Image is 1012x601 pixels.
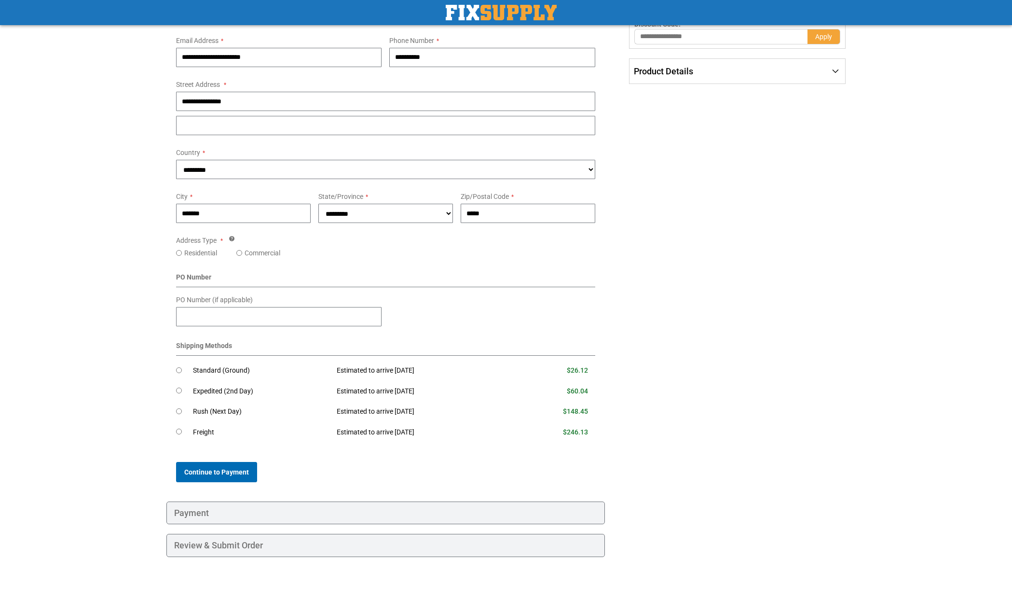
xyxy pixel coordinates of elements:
[176,149,200,156] span: Country
[166,534,605,557] div: Review & Submit Order
[193,402,329,422] td: Rush (Next Day)
[446,5,557,20] a: store logo
[461,193,509,200] span: Zip/Postal Code
[807,29,840,44] button: Apply
[176,296,253,304] span: PO Number (if applicable)
[176,81,220,88] span: Street Address
[193,422,329,443] td: Freight
[563,407,588,415] span: $148.45
[193,361,329,381] td: Standard (Ground)
[176,237,217,244] span: Address Type
[567,387,588,395] span: $60.04
[815,33,832,41] span: Apply
[634,20,681,28] span: Discount Code:
[245,248,280,258] label: Commercial
[446,5,557,20] img: Fix Industrial Supply
[567,366,588,374] span: $26.12
[389,37,434,44] span: Phone Number
[329,402,516,422] td: Estimated to arrive [DATE]
[176,341,595,356] div: Shipping Methods
[329,381,516,402] td: Estimated to arrive [DATE]
[329,422,516,443] td: Estimated to arrive [DATE]
[329,361,516,381] td: Estimated to arrive [DATE]
[634,66,693,76] span: Product Details
[318,193,363,200] span: State/Province
[184,468,249,476] span: Continue to Payment
[176,462,257,482] button: Continue to Payment
[176,37,219,44] span: Email Address
[184,248,217,258] label: Residential
[166,502,605,525] div: Payment
[563,428,588,436] span: $246.13
[176,272,595,287] div: PO Number
[176,193,188,200] span: City
[193,381,329,402] td: Expedited (2nd Day)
